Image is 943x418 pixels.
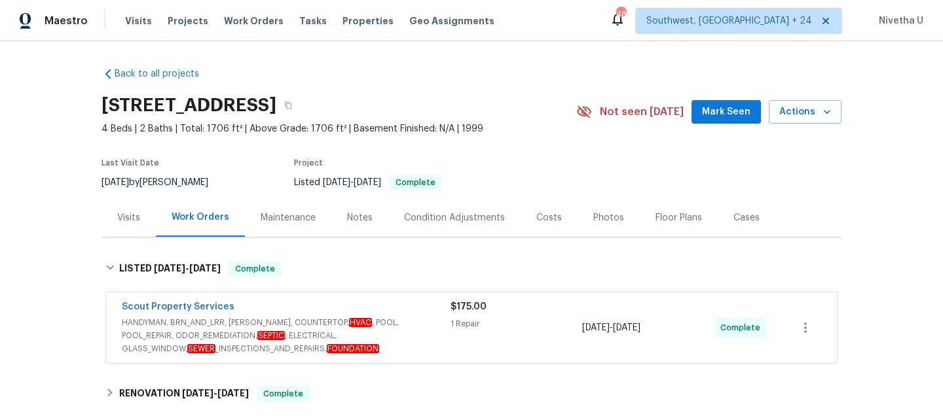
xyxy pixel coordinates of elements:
h6: RENOVATION [119,386,249,402]
span: Maestro [45,14,88,27]
div: Costs [536,211,562,224]
span: 4 Beds | 2 Baths | Total: 1706 ft² | Above Grade: 1706 ft² | Basement Finished: N/A | 1999 [102,122,576,135]
div: LISTED [DATE]-[DATE]Complete [102,248,841,290]
button: Mark Seen [692,100,761,124]
span: [DATE] [582,323,610,332]
span: HANDYMAN, BRN_AND_LRR, [PERSON_NAME], COUNTERTOP, , POOL, POOL_REPAIR, ODOR_REMEDIATION, , ELECTR... [122,316,451,355]
button: Copy Address [276,94,300,117]
em: HVAC [349,318,372,327]
h2: [STREET_ADDRESS] [102,99,276,112]
div: Cases [733,211,760,224]
button: Actions [769,100,841,124]
span: [DATE] [613,323,640,332]
span: Listed [294,178,442,187]
span: [DATE] [354,178,381,187]
span: Last Visit Date [102,159,159,167]
div: Photos [593,211,624,224]
span: Not seen [DATE] [600,105,684,118]
a: Back to all projects [102,67,227,80]
h6: LISTED [119,261,221,277]
span: Visits [125,14,152,27]
div: RENOVATION [DATE]-[DATE]Complete [102,378,841,409]
span: [DATE] [154,264,185,273]
span: - [182,389,249,398]
div: Notes [347,211,373,224]
div: Work Orders [172,211,229,224]
span: Geo Assignments [409,14,494,27]
span: Complete [230,262,280,275]
span: - [154,264,221,273]
span: Southwest, [GEOGRAPHIC_DATA] + 24 [646,14,812,27]
span: Complete [390,179,441,186]
div: 480 [616,8,625,21]
span: Projects [168,14,208,27]
div: Maintenance [261,211,316,224]
span: Complete [720,321,766,334]
span: Nivetha U [874,14,923,27]
div: Visits [117,211,140,224]
span: [DATE] [217,389,249,398]
span: Complete [258,387,308,400]
div: 1 Repair [451,317,582,330]
span: [DATE] [323,178,350,187]
span: Mark Seen [702,104,750,120]
span: Tasks [299,16,327,26]
div: by [PERSON_NAME] [102,175,224,190]
em: SEWER [187,344,215,353]
a: Scout Property Services [122,302,234,311]
span: - [323,178,381,187]
span: [DATE] [102,178,129,187]
em: FOUNDATION [327,344,379,353]
div: Floor Plans [656,211,702,224]
span: $175.00 [451,302,487,311]
span: [DATE] [182,389,213,398]
span: [DATE] [189,264,221,273]
div: Condition Adjustments [404,211,505,224]
span: Actions [779,104,831,120]
span: - [582,321,640,334]
em: SEPTIC [257,331,285,340]
span: Properties [342,14,394,27]
span: Work Orders [224,14,284,27]
span: Project [294,159,323,167]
